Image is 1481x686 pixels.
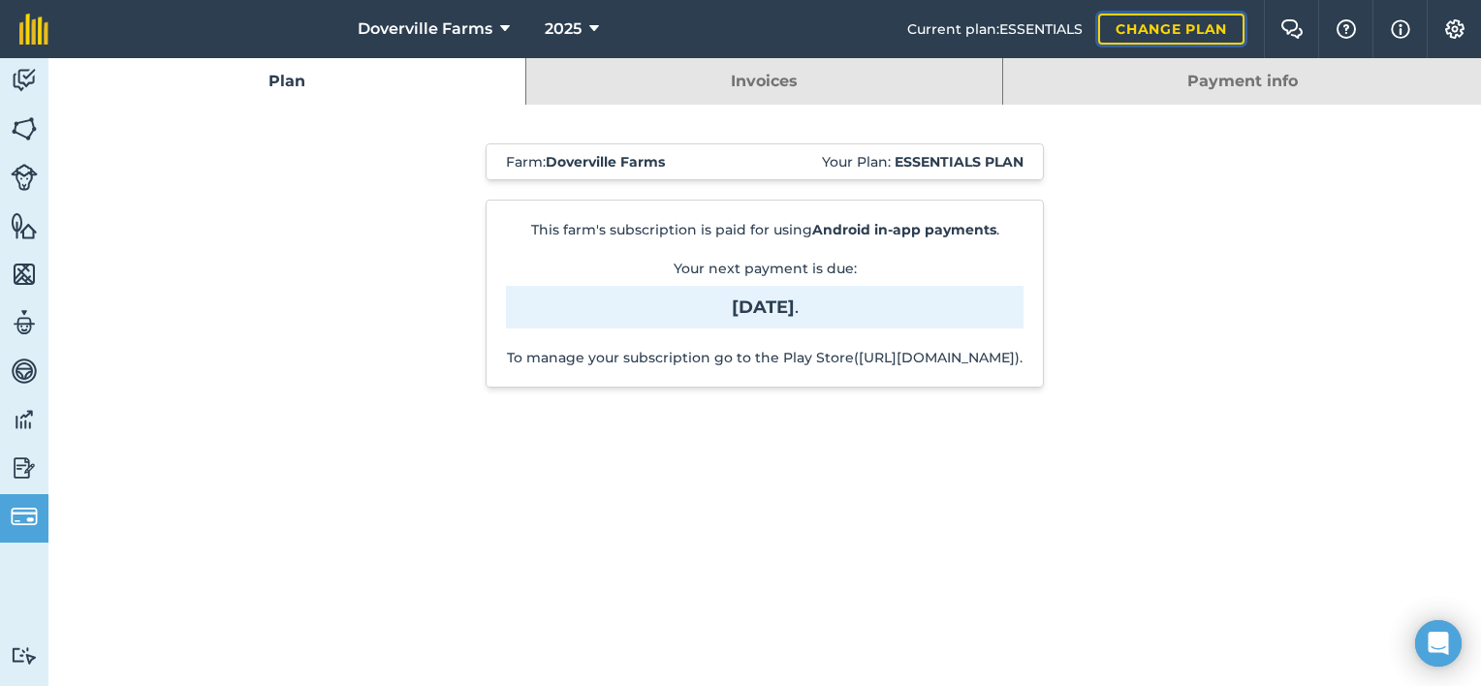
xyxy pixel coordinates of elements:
[732,296,795,318] strong: [DATE]
[11,405,38,434] img: svg+xml;base64,PD94bWwgdmVyc2lvbj0iMS4wIiBlbmNvZGluZz0idXRmLTgiPz4KPCEtLSBHZW5lcmF0b3I6IEFkb2JlIE...
[11,646,38,665] img: svg+xml;base64,PD94bWwgdmVyc2lvbj0iMS4wIiBlbmNvZGluZz0idXRmLTgiPz4KPCEtLSBHZW5lcmF0b3I6IEFkb2JlIE...
[907,18,1083,40] span: Current plan : ESSENTIALS
[1098,14,1245,45] a: Change plan
[506,348,1024,367] p: To manage your subscription go to the Play Store([URL][DOMAIN_NAME]).
[11,308,38,337] img: svg+xml;base64,PD94bWwgdmVyc2lvbj0iMS4wIiBlbmNvZGluZz0idXRmLTgiPz4KPCEtLSBHZW5lcmF0b3I6IEFkb2JlIE...
[1280,19,1304,39] img: Two speech bubbles overlapping with the left bubble in the forefront
[1443,19,1466,39] img: A cog icon
[1003,58,1481,105] a: Payment info
[19,14,48,45] img: fieldmargin Logo
[506,259,1024,328] p: Your next payment is due :
[11,66,38,95] img: svg+xml;base64,PD94bWwgdmVyc2lvbj0iMS4wIiBlbmNvZGluZz0idXRmLTgiPz4KPCEtLSBHZW5lcmF0b3I6IEFkb2JlIE...
[11,260,38,289] img: svg+xml;base64,PHN2ZyB4bWxucz0iaHR0cDovL3d3dy53My5vcmcvMjAwMC9zdmciIHdpZHRoPSI1NiIgaGVpZ2h0PSI2MC...
[1391,17,1410,41] img: svg+xml;base64,PHN2ZyB4bWxucz0iaHR0cDovL3d3dy53My5vcmcvMjAwMC9zdmciIHdpZHRoPSIxNyIgaGVpZ2h0PSIxNy...
[822,152,1024,171] span: Your Plan:
[11,164,38,191] img: svg+xml;base64,PD94bWwgdmVyc2lvbj0iMS4wIiBlbmNvZGluZz0idXRmLTgiPz4KPCEtLSBHZW5lcmF0b3I6IEFkb2JlIE...
[1335,19,1358,39] img: A question mark icon
[11,211,38,240] img: svg+xml;base64,PHN2ZyB4bWxucz0iaHR0cDovL3d3dy53My5vcmcvMjAwMC9zdmciIHdpZHRoPSI1NiIgaGVpZ2h0PSI2MC...
[11,357,38,386] img: svg+xml;base64,PD94bWwgdmVyc2lvbj0iMS4wIiBlbmNvZGluZz0idXRmLTgiPz4KPCEtLSBHZW5lcmF0b3I6IEFkb2JlIE...
[11,453,38,483] img: svg+xml;base64,PD94bWwgdmVyc2lvbj0iMS4wIiBlbmNvZGluZz0idXRmLTgiPz4KPCEtLSBHZW5lcmF0b3I6IEFkb2JlIE...
[1415,620,1462,667] div: Open Intercom Messenger
[48,58,525,105] a: Plan
[506,286,1024,328] span: .
[506,152,665,171] span: Farm :
[812,221,996,238] strong: Android in-app payments
[545,17,582,41] span: 2025
[526,58,1003,105] a: Invoices
[506,220,1024,239] p: This farm's subscription is paid for using .
[11,114,38,143] img: svg+xml;base64,PHN2ZyB4bWxucz0iaHR0cDovL3d3dy53My5vcmcvMjAwMC9zdmciIHdpZHRoPSI1NiIgaGVpZ2h0PSI2MC...
[11,503,38,530] img: svg+xml;base64,PD94bWwgdmVyc2lvbj0iMS4wIiBlbmNvZGluZz0idXRmLTgiPz4KPCEtLSBHZW5lcmF0b3I6IEFkb2JlIE...
[895,153,1024,171] strong: Essentials plan
[358,17,492,41] span: Doverville Farms
[546,153,665,171] strong: Doverville Farms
